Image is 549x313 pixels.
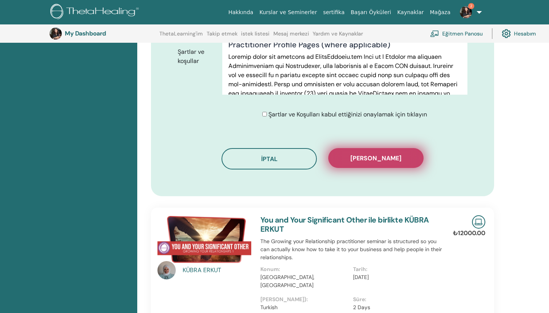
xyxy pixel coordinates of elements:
[453,229,485,238] p: ₺12000.00
[394,5,427,19] a: Kaynaklar
[225,5,257,19] a: Hakkında
[241,31,270,43] a: istek listesi
[260,295,348,303] p: [PERSON_NAME]):
[427,5,453,19] a: Mağaza
[273,31,309,43] a: Mesaj merkezi
[430,30,439,37] img: chalkboard-teacher.svg
[328,148,424,168] button: [PERSON_NAME]
[268,110,427,118] span: Şartlar ve Koşulları kabul ettiğinizi onaylamak için tıklayın
[430,25,483,42] a: Eğitmen Panosu
[260,303,348,311] p: Turkish
[222,148,317,169] button: İptal
[207,31,238,43] a: Takip etmek
[472,215,485,229] img: Live Online Seminar
[157,215,251,263] img: You and Your Significant Other
[50,27,62,40] img: default.jpg
[353,303,441,311] p: 2 Days
[353,273,441,281] p: [DATE]
[228,52,461,226] p: Loremip dolor sit ametcons ad ElitsEddoeiu.tem Inci ut l Etdolor ma aliquaen Adminimveniam qui No...
[502,27,511,40] img: cog.svg
[348,5,394,19] a: Başarı Öyküleri
[260,215,429,234] a: You and Your Significant Other ile birlikte KÜBRA ERKUT
[159,31,203,43] a: ThetaLearning'im
[50,4,141,21] img: logo.png
[261,155,278,163] span: İptal
[460,6,472,18] img: default.jpg
[172,45,222,68] label: Şartlar ve koşullar
[353,295,441,303] p: Süre:
[353,265,441,273] p: Tarih:
[260,265,348,273] p: Konum:
[256,5,320,19] a: Kurslar ve Seminerler
[260,237,446,261] p: The Growing your Relationship practitioner seminar is structured so you can actually know how to ...
[65,30,141,37] h3: My Dashboard
[260,273,348,289] p: [GEOGRAPHIC_DATA], [GEOGRAPHIC_DATA]
[157,261,176,279] img: default.jpg
[183,266,253,275] a: KÜBRA ERKUT
[313,31,363,43] a: Yardım ve Kaynaklar
[468,3,474,9] span: 2
[350,154,401,162] span: [PERSON_NAME]
[228,40,461,49] h4: Practitioner Profile Pages (where applicable)
[502,25,536,42] a: Hesabım
[320,5,347,19] a: sertifika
